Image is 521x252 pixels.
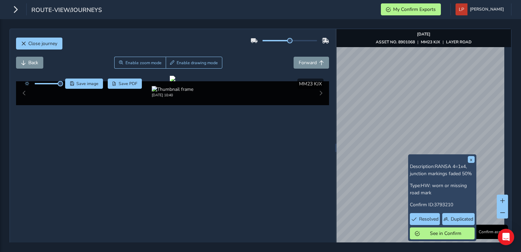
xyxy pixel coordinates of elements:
span: Save image [76,81,99,86]
strong: [DATE] [417,31,430,37]
button: Close journey [16,38,62,50]
strong: LAYER ROAD [446,39,472,45]
div: [DATE] 10:40 [152,93,193,98]
button: x [468,156,475,163]
span: 3793210 [434,201,453,208]
span: Save PDF [119,81,137,86]
span: Duplicated [451,216,473,222]
div: Open Intercom Messenger [498,229,514,245]
p: Type: [410,182,475,196]
span: HW: worn or missing road mark [410,182,467,196]
strong: ASSET NO. 8901068 [376,39,415,45]
span: Forward [299,59,317,66]
span: Resolved [419,216,438,222]
span: My Confirm Exports [393,6,436,13]
span: Enable zoom mode [125,60,162,66]
button: Draw [166,57,223,69]
button: Back [16,57,43,69]
strong: MM23 KJX [421,39,440,45]
span: RANSA 4=1x4, junction markings faded 50% [410,163,472,177]
button: Zoom [114,57,166,69]
span: Confirm assets [479,229,506,235]
span: [PERSON_NAME] [470,3,504,15]
span: MM23 KJX [299,81,322,87]
button: [PERSON_NAME] [456,3,506,15]
span: Back [28,59,38,66]
span: Close journey [28,40,57,47]
p: Confirm ID: [410,201,475,208]
img: diamond-layout [456,3,467,15]
button: Save [65,79,103,89]
button: Resolved [410,213,440,225]
button: See in Confirm [410,227,475,239]
button: Duplicated [442,213,474,225]
span: See in Confirm [422,230,470,237]
button: Forward [294,57,329,69]
span: route-view/journeys [31,6,102,15]
div: | | [376,39,472,45]
button: PDF [108,79,142,89]
span: Enable drawing mode [177,60,218,66]
img: Thumbnail frame [152,86,193,93]
p: Description: [410,163,475,177]
button: My Confirm Exports [381,3,441,15]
